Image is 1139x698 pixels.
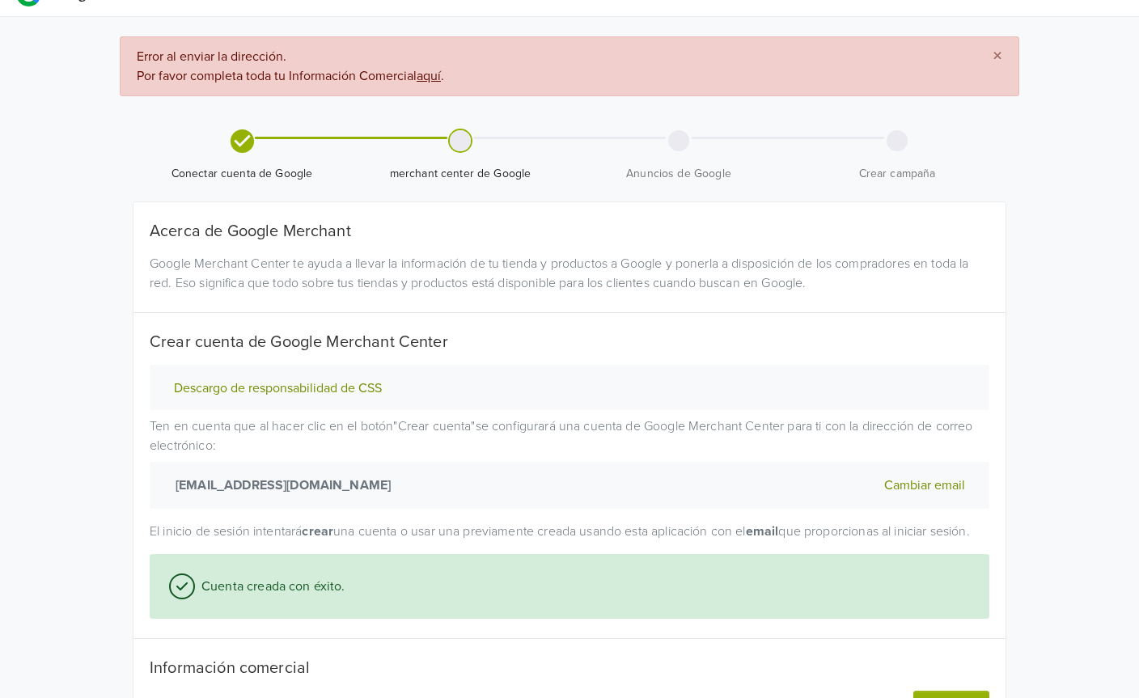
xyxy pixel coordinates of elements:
span: Anuncios de Google [576,166,781,182]
span: Cuenta creada con éxito. [195,577,345,596]
strong: [EMAIL_ADDRESS][DOMAIN_NAME] [169,476,391,495]
button: Close [976,37,1018,76]
div: Por favor completa toda tu Información Comercial . [137,66,967,86]
p: Ten en cuenta que al hacer clic en el botón " Crear cuenta " se configurará una cuenta de Google ... [150,417,989,509]
span: Crear campaña [794,166,1000,182]
span: Error al enviar la dirección. [137,49,967,86]
span: merchant center de Google [358,166,563,182]
strong: crear [302,523,333,539]
h5: Información comercial [150,658,989,678]
button: Descargo de responsabilidad de CSS [169,380,387,397]
h5: Acerca de Google Merchant [150,222,989,241]
span: × [993,44,1002,68]
a: aquí [417,68,441,84]
button: Cambiar email [879,475,970,496]
strong: email [746,523,779,539]
span: Conectar cuenta de Google [139,166,345,182]
h5: Crear cuenta de Google Merchant Center [150,332,989,352]
div: Google Merchant Center te ayuda a llevar la información de tu tienda y productos a Google y poner... [138,254,1001,293]
p: El inicio de sesión intentará una cuenta o usar una previamente creada usando esta aplicación con... [150,522,989,541]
